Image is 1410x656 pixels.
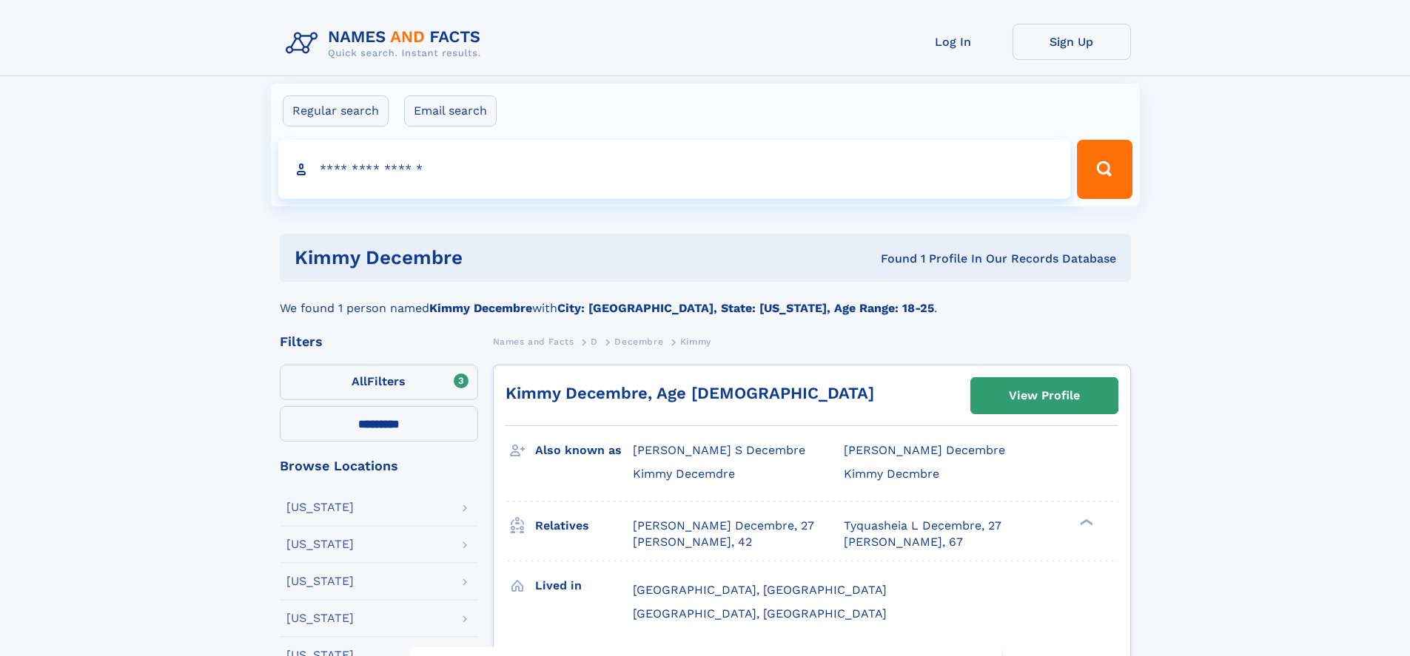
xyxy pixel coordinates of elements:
[1013,24,1131,60] a: Sign Up
[280,459,478,473] div: Browse Locations
[493,332,574,351] a: Names and Facts
[286,501,354,513] div: [US_STATE]
[286,612,354,624] div: [US_STATE]
[633,583,887,597] span: [GEOGRAPHIC_DATA], [GEOGRAPHIC_DATA]
[894,24,1013,60] a: Log In
[591,332,598,351] a: D
[1076,517,1094,527] div: ❯
[633,467,735,481] span: Kimmy Decemdre
[680,337,711,347] span: Kimmy
[844,443,1005,457] span: [PERSON_NAME] Decembre
[633,518,814,534] a: [PERSON_NAME] Decembre, 27
[633,606,887,621] span: [GEOGRAPHIC_DATA], [GEOGRAPHIC_DATA]
[971,378,1118,413] a: View Profile
[429,301,532,315] b: Kimmy Decembre
[278,140,1071,199] input: search input
[591,337,598,347] span: D
[535,513,633,538] h3: Relatives
[286,538,354,550] div: [US_STATE]
[614,332,663,351] a: Decembre
[506,384,874,402] a: Kimmy Decembre, Age [DEMOGRAPHIC_DATA]
[535,438,633,463] h3: Also known as
[633,534,752,550] a: [PERSON_NAME], 42
[280,24,493,64] img: Logo Names and Facts
[295,248,672,267] h1: kimmy decembre
[844,518,1001,534] a: Tyquasheia L Decembre, 27
[844,467,939,481] span: Kimmy Decmbre
[671,251,1116,267] div: Found 1 Profile In Our Records Database
[614,337,663,347] span: Decembre
[844,534,963,550] a: [PERSON_NAME], 67
[280,335,478,348] div: Filters
[280,282,1131,317] div: We found 1 person named with .
[1009,379,1080,413] div: View Profile
[280,365,478,400] label: Filters
[404,95,497,126] label: Email search
[283,95,389,126] label: Regular search
[633,443,805,457] span: [PERSON_NAME] S Decembre
[1077,140,1132,199] button: Search Button
[286,575,354,587] div: [US_STATE]
[557,301,934,315] b: City: [GEOGRAPHIC_DATA], State: [US_STATE], Age Range: 18-25
[535,573,633,598] h3: Lived in
[352,374,367,388] span: All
